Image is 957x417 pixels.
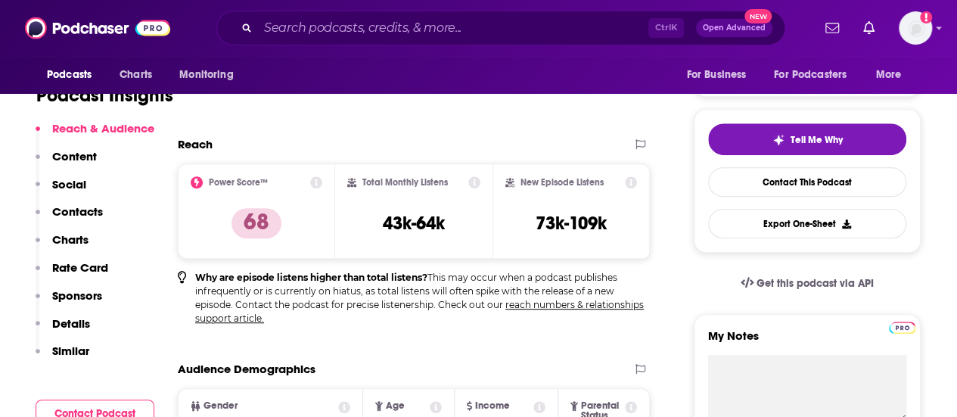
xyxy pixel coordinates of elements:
button: Sponsors [36,288,102,316]
a: Show notifications dropdown [819,15,845,41]
input: Search podcasts, credits, & more... [258,16,648,40]
img: Podchaser Pro [889,322,915,334]
p: This may occur when a podcast publishes infrequently or is currently on hiatus, as total listens ... [195,271,650,325]
p: Contacts [52,204,103,219]
button: open menu [764,61,868,89]
h2: New Episode Listens [520,177,604,188]
span: New [744,9,772,23]
h3: 43k-64k [383,212,445,235]
button: open menu [676,61,765,89]
button: Similar [36,344,89,372]
button: Export One-Sheet [708,209,906,238]
img: Podchaser - Follow, Share and Rate Podcasts [25,14,170,42]
b: Why are episode listens higher than total listens? [195,272,427,283]
a: Pro website [889,319,915,334]
button: Content [36,149,97,177]
span: Get this podcast via API [757,277,874,290]
img: User Profile [899,11,932,45]
span: Logged in as BerkMarc [899,11,932,45]
a: Charts [110,61,161,89]
button: tell me why sparkleTell Me Why [708,123,906,155]
span: Gender [204,401,238,411]
button: Rate Card [36,260,108,288]
p: Details [52,316,90,331]
span: Monitoring [179,64,233,86]
button: open menu [865,61,921,89]
span: More [876,64,902,86]
span: Income [475,401,510,411]
button: Reach & Audience [36,121,154,149]
button: Details [36,316,90,344]
button: Open AdvancedNew [696,19,772,37]
a: Contact This Podcast [708,167,906,197]
span: Charts [120,64,152,86]
div: Search podcasts, credits, & more... [216,11,785,45]
h2: Reach [178,137,213,151]
h2: Power Score™ [209,177,268,188]
a: reach numbers & relationships support article. [195,299,644,324]
label: My Notes [708,328,906,355]
a: Get this podcast via API [729,265,886,302]
span: Ctrl K [648,18,684,38]
span: Age [386,401,405,411]
p: Social [52,177,86,191]
h3: 73k-109k [536,212,607,235]
p: Sponsors [52,288,102,303]
p: Charts [52,232,89,247]
h2: Total Monthly Listens [362,177,448,188]
button: Contacts [36,204,103,232]
svg: Add a profile image [920,11,932,23]
button: Charts [36,232,89,260]
p: 68 [231,208,281,238]
p: Similar [52,344,89,358]
span: Open Advanced [703,24,766,32]
p: Content [52,149,97,163]
button: open menu [36,61,111,89]
a: Show notifications dropdown [857,15,881,41]
p: Reach & Audience [52,121,154,135]
span: For Business [686,64,746,86]
span: Podcasts [47,64,92,86]
button: Show profile menu [899,11,932,45]
img: tell me why sparkle [772,134,785,146]
span: Tell Me Why [791,134,843,146]
button: open menu [169,61,253,89]
h1: Podcast Insights [36,84,173,107]
span: For Podcasters [774,64,847,86]
button: Social [36,177,86,205]
h2: Audience Demographics [178,362,315,376]
p: Rate Card [52,260,108,275]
